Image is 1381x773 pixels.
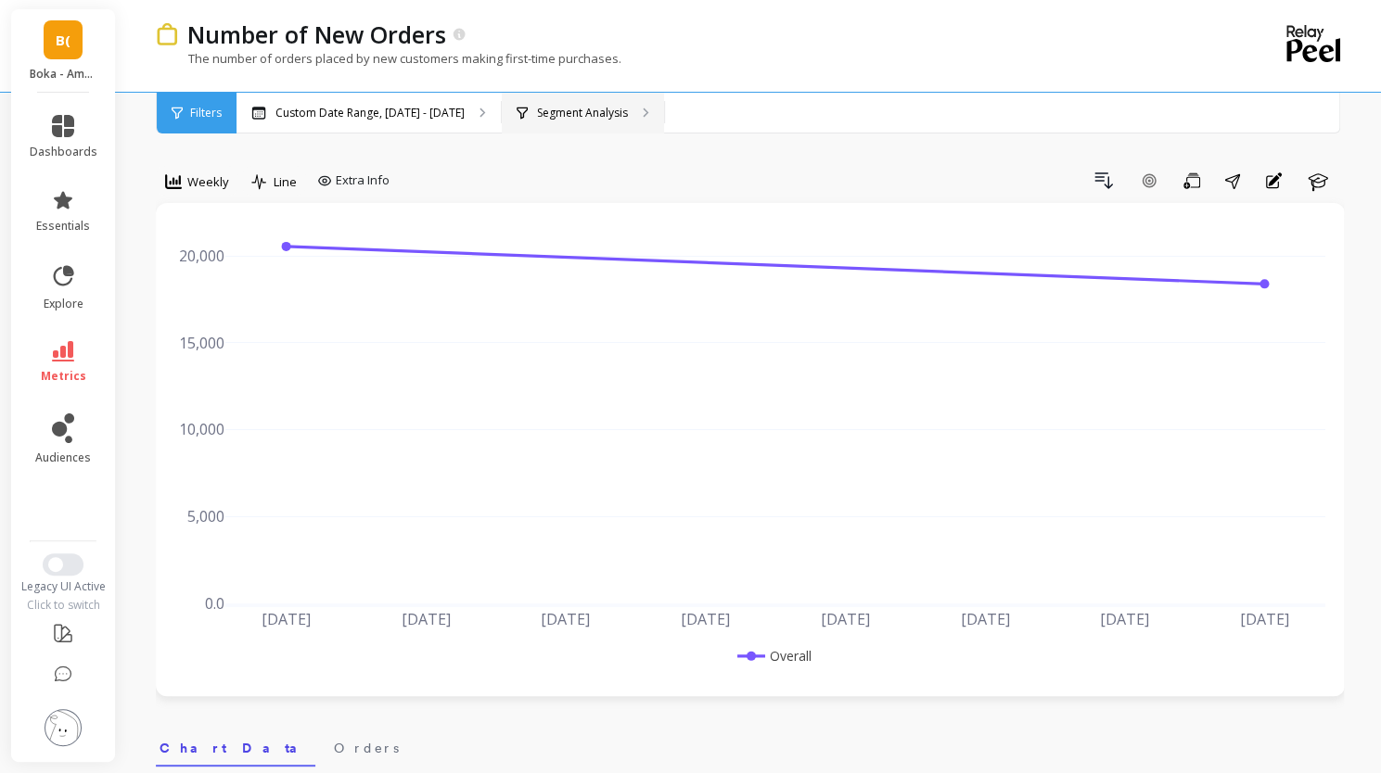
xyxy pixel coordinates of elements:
button: Switch to New UI [43,553,83,576]
span: audiences [35,450,91,465]
span: Filters [190,106,222,120]
span: Extra Info [336,171,390,190]
img: profile picture [45,709,82,746]
nav: Tabs [156,724,1344,767]
img: header icon [156,23,178,46]
p: Segment Analysis [537,106,628,120]
p: Number of New Orders [187,19,446,50]
p: The number of orders placed by new customers making first-time purchases. [156,50,621,67]
span: Chart Data [160,739,312,757]
div: Click to switch [11,598,116,613]
span: explore [44,297,83,311]
span: Line [274,173,297,191]
span: Orders [334,739,399,757]
span: Weekly [187,173,229,191]
p: Boka - Amazon (Essor) [30,67,97,82]
span: essentials [36,219,90,234]
p: Custom Date Range, [DATE] - [DATE] [275,106,465,120]
span: dashboards [30,145,97,159]
div: Legacy UI Active [11,579,116,594]
span: B( [56,30,70,51]
span: metrics [41,369,86,384]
